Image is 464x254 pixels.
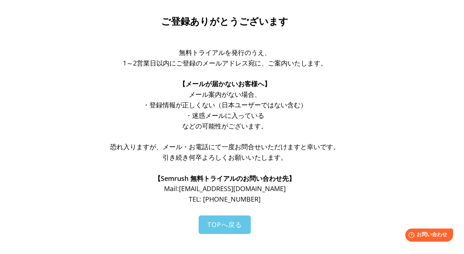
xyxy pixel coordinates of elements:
span: などの可能性がございます。 [182,122,268,130]
span: 【メールが届かないお客様へ】 [179,79,271,88]
span: TEL: [PHONE_NUMBER] [189,195,261,203]
span: 【Semrush 無料トライアルのお問い合わせ先】 [154,174,295,183]
span: 無料トライアルを発行のうえ、 [179,48,271,57]
span: TOPへ戻る [207,220,242,229]
span: ・登録情報が正しくない（日本ユーザーではない含む） [143,100,307,109]
span: メール案内がない場合、 [189,90,261,99]
span: ・迷惑メールに入っている [186,111,264,120]
span: 引き続き何卒よろしくお願いいたします。 [163,153,287,162]
iframe: Help widget launcher [399,226,456,246]
span: 1～2営業日以内にご登録のメールアドレス宛に、ご案内いたします。 [123,59,327,67]
span: ご登録ありがとうございます [161,16,288,27]
a: TOPへ戻る [199,215,251,234]
span: 恐れ入りますが、メール・お電話にて一度お問合せいただけますと幸いです。 [110,142,340,151]
span: Mail: [EMAIL_ADDRESS][DOMAIN_NAME] [164,184,286,193]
